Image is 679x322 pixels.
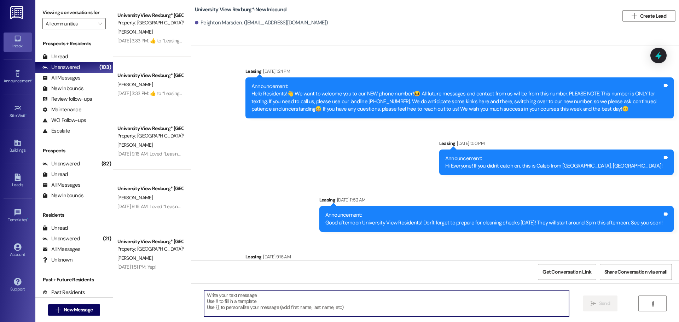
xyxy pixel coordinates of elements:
[117,125,183,132] div: University View Rexburg* [GEOGRAPHIC_DATA]
[42,181,80,189] div: All Messages
[599,300,610,307] span: Send
[4,206,32,226] a: Templates •
[325,211,663,227] div: Announcement: Good afternoon University View Residents! Don't forget to prepare for cleaning chec...
[604,268,667,276] span: Share Conversation via email
[319,196,674,206] div: Leasing
[42,106,81,113] div: Maintenance
[35,147,113,154] div: Prospects
[42,235,80,242] div: Unanswered
[640,12,666,20] span: Create Lead
[98,62,113,73] div: (103)
[42,53,68,60] div: Unread
[25,112,27,117] span: •
[117,238,183,245] div: University View Rexburg* [GEOGRAPHIC_DATA]
[31,77,33,82] span: •
[56,307,61,313] i: 
[35,40,113,47] div: Prospects + Residents
[42,85,83,92] div: New Inbounds
[35,276,113,283] div: Past + Future Residents
[117,151,288,157] div: [DATE] 9:16 AM: Loved “Leasing ([GEOGRAPHIC_DATA]*): Hey [PERSON_NAME]! T…”
[245,253,674,263] div: Leasing
[42,171,68,178] div: Unread
[117,12,183,19] div: University View Rexburg* [GEOGRAPHIC_DATA]
[117,81,153,88] span: [PERSON_NAME]
[261,68,290,75] div: [DATE] 1:24 PM
[117,19,183,27] div: Property: [GEOGRAPHIC_DATA]*
[591,301,596,306] i: 
[195,6,286,13] b: University View Rexburg*: New Inbound
[117,264,156,270] div: [DATE] 1:51 PM: Yep!
[4,171,32,191] a: Leads
[42,127,70,135] div: Escalate
[98,21,102,27] i: 
[42,74,80,82] div: All Messages
[42,95,92,103] div: Review follow-ups
[251,83,662,113] div: Announcement: Hello Residents!👋 We want to welcome you to our NEW phone number!😆 All future messa...
[600,264,672,280] button: Share Conversation via email
[117,37,308,44] div: [DATE] 3:33 PM: ​👍​ to “ Leasing ([GEOGRAPHIC_DATA]*): Sweet! Thank you, [PERSON_NAME] ”
[261,253,291,260] div: [DATE] 9:16 AM
[42,289,85,296] div: Past Residents
[42,246,80,253] div: All Messages
[101,233,113,244] div: (21)
[117,203,288,210] div: [DATE] 9:16 AM: Loved “Leasing ([GEOGRAPHIC_DATA]*): Hey [PERSON_NAME]! T…”
[42,7,106,18] label: Viewing conversations for
[542,268,591,276] span: Get Conversation Link
[650,301,655,306] i: 
[117,255,153,261] span: [PERSON_NAME]
[4,137,32,156] a: Buildings
[439,140,674,150] div: Leasing
[245,68,674,77] div: Leasing
[117,245,183,253] div: Property: [GEOGRAPHIC_DATA]*
[42,64,80,71] div: Unanswered
[42,160,80,168] div: Unanswered
[583,295,617,311] button: Send
[46,18,94,29] input: All communities
[117,142,153,148] span: [PERSON_NAME]
[445,155,662,170] div: Announcement: Hi Everyone! If you didn't catch on, this is Caleb from [GEOGRAPHIC_DATA], [GEOGRAP...
[42,224,68,232] div: Unread
[622,10,675,22] button: Create Lead
[42,192,83,199] div: New Inbounds
[4,276,32,295] a: Support
[42,256,72,264] div: Unknown
[27,216,28,221] span: •
[117,90,308,96] div: [DATE] 3:33 PM: ​👍​ to “ Leasing ([GEOGRAPHIC_DATA]*): Sweet! Thank you, [PERSON_NAME] ”
[35,211,113,219] div: Residents
[538,264,596,280] button: Get Conversation Link
[10,6,25,19] img: ResiDesk Logo
[117,29,153,35] span: [PERSON_NAME]
[42,117,86,124] div: WO Follow-ups
[117,132,183,140] div: Property: [GEOGRAPHIC_DATA]*
[117,194,153,201] span: [PERSON_NAME]
[632,13,637,19] i: 
[4,102,32,121] a: Site Visit •
[455,140,484,147] div: [DATE] 1:50 PM
[4,33,32,52] a: Inbox
[195,19,328,27] div: Peighton Marsden. ([EMAIL_ADDRESS][DOMAIN_NAME])
[4,241,32,260] a: Account
[64,306,93,314] span: New Message
[48,304,100,316] button: New Message
[117,185,183,192] div: University View Rexburg* [GEOGRAPHIC_DATA]
[335,196,365,204] div: [DATE] 11:52 AM
[100,158,113,169] div: (82)
[117,72,183,79] div: University View Rexburg* [GEOGRAPHIC_DATA]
